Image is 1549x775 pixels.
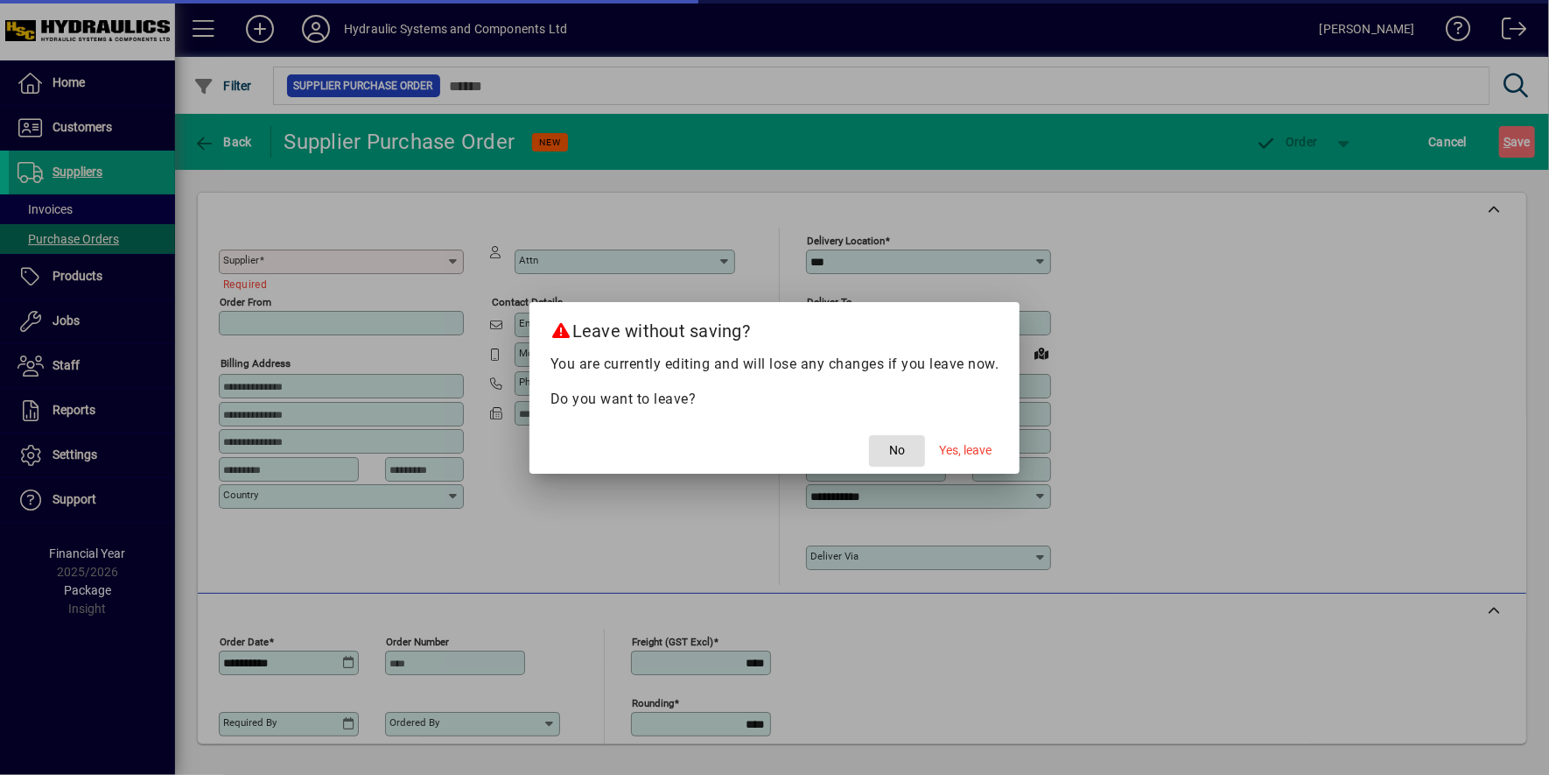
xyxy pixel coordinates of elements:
[529,302,1020,353] h2: Leave without saving?
[939,441,992,460] span: Yes, leave
[550,354,999,375] p: You are currently editing and will lose any changes if you leave now.
[550,389,999,410] p: Do you want to leave?
[869,435,925,467] button: No
[932,435,999,467] button: Yes, leave
[889,441,905,460] span: No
